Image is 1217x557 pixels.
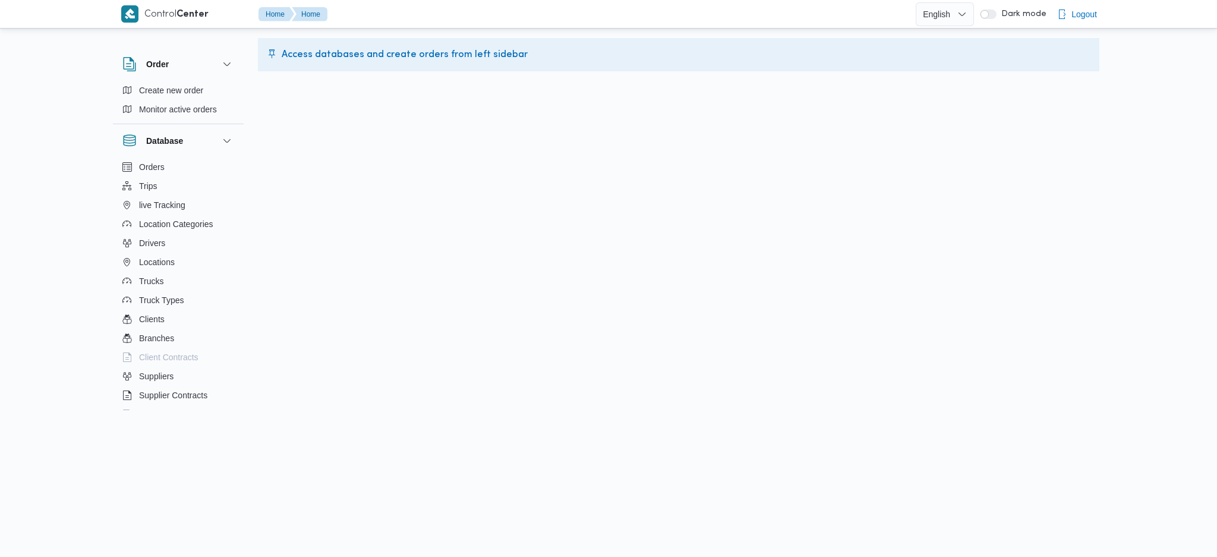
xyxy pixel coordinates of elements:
[118,272,239,291] button: Trucks
[139,179,157,193] span: Trips
[176,10,209,19] b: Center
[139,350,198,364] span: Client Contracts
[282,48,528,62] span: Access databases and create orders from left sidebar
[139,160,165,174] span: Orders
[139,407,169,421] span: Devices
[118,386,239,405] button: Supplier Contracts
[139,331,174,345] span: Branches
[139,312,165,326] span: Clients
[118,215,239,234] button: Location Categories
[139,293,184,307] span: Truck Types
[1071,7,1097,21] span: Logout
[139,255,175,269] span: Locations
[118,234,239,253] button: Drivers
[1052,2,1102,26] button: Logout
[113,158,244,415] div: Database
[139,198,185,212] span: live Tracking
[118,405,239,424] button: Devices
[146,57,169,71] h3: Order
[139,83,203,97] span: Create new order
[118,291,239,310] button: Truck Types
[139,388,207,402] span: Supplier Contracts
[121,5,138,23] img: X8yXhbKr1z7QwAAAABJRU5ErkJggg==
[139,236,165,250] span: Drivers
[118,177,239,196] button: Trips
[118,158,239,177] button: Orders
[258,7,294,21] button: Home
[139,102,217,117] span: Monitor active orders
[113,81,244,124] div: Order
[118,100,239,119] button: Monitor active orders
[118,196,239,215] button: live Tracking
[139,369,174,383] span: Suppliers
[122,134,234,148] button: Database
[997,10,1046,19] span: Dark mode
[292,7,327,21] button: Home
[118,253,239,272] button: Locations
[139,274,163,288] span: Trucks
[146,134,183,148] h3: Database
[118,367,239,386] button: Suppliers
[118,81,239,100] button: Create new order
[118,329,239,348] button: Branches
[118,348,239,367] button: Client Contracts
[118,310,239,329] button: Clients
[139,217,213,231] span: Location Categories
[122,57,234,71] button: Order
